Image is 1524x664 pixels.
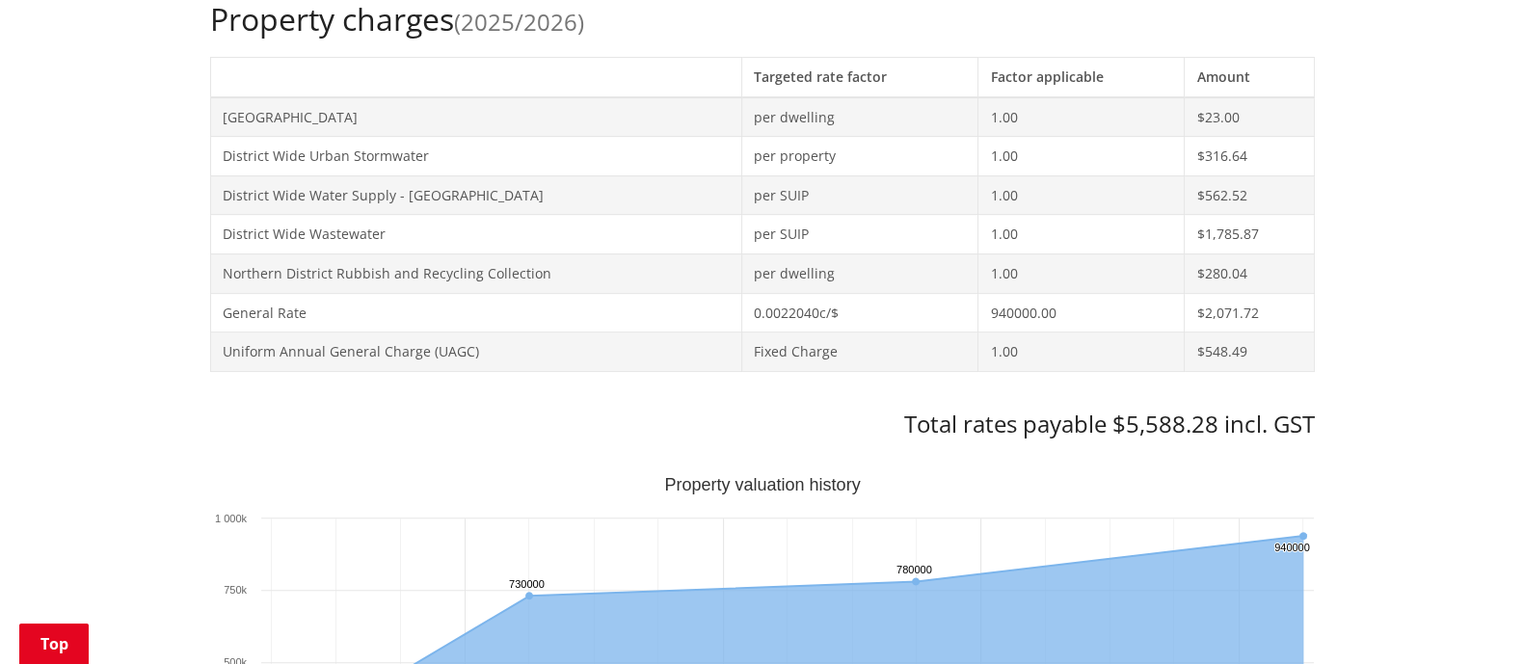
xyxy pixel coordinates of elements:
[210,293,741,332] td: General Rate
[912,577,920,585] path: Wednesday, Jun 30, 12:00, 780,000. Capital Value.
[741,57,978,96] th: Targeted rate factor
[741,293,978,332] td: 0.0022040c/$
[210,411,1315,438] h3: Total rates payable $5,588.28 incl. GST
[224,584,247,596] text: 750k
[1185,137,1314,176] td: $316.64
[210,97,741,137] td: [GEOGRAPHIC_DATA]
[741,332,978,372] td: Fixed Charge
[210,332,741,372] td: Uniform Annual General Charge (UAGC)
[210,215,741,254] td: District Wide Wastewater
[1185,97,1314,137] td: $23.00
[978,57,1185,96] th: Factor applicable
[214,513,247,524] text: 1 000k
[741,97,978,137] td: per dwelling
[664,475,860,494] text: Property valuation history
[210,1,1315,38] h2: Property charges
[1185,57,1314,96] th: Amount
[1185,215,1314,254] td: $1,785.87
[741,215,978,254] td: per SUIP
[896,564,932,575] text: 780000
[978,332,1185,372] td: 1.00
[978,215,1185,254] td: 1.00
[978,253,1185,293] td: 1.00
[741,137,978,176] td: per property
[741,175,978,215] td: per SUIP
[1299,532,1307,540] path: Sunday, Jun 30, 12:00, 940,000. Capital Value.
[509,578,545,590] text: 730000
[1185,293,1314,332] td: $2,071.72
[978,293,1185,332] td: 940000.00
[1185,175,1314,215] td: $562.52
[1185,253,1314,293] td: $280.04
[1274,542,1310,553] text: 940000
[454,6,584,38] span: (2025/2026)
[978,175,1185,215] td: 1.00
[19,624,89,664] a: Top
[210,137,741,176] td: District Wide Urban Stormwater
[741,253,978,293] td: per dwelling
[978,97,1185,137] td: 1.00
[210,175,741,215] td: District Wide Water Supply - [GEOGRAPHIC_DATA]
[210,253,741,293] td: Northern District Rubbish and Recycling Collection
[1185,332,1314,372] td: $548.49
[1435,583,1505,652] iframe: Messenger Launcher
[525,592,533,599] path: Saturday, Jun 30, 12:00, 730,000. Capital Value.
[978,137,1185,176] td: 1.00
